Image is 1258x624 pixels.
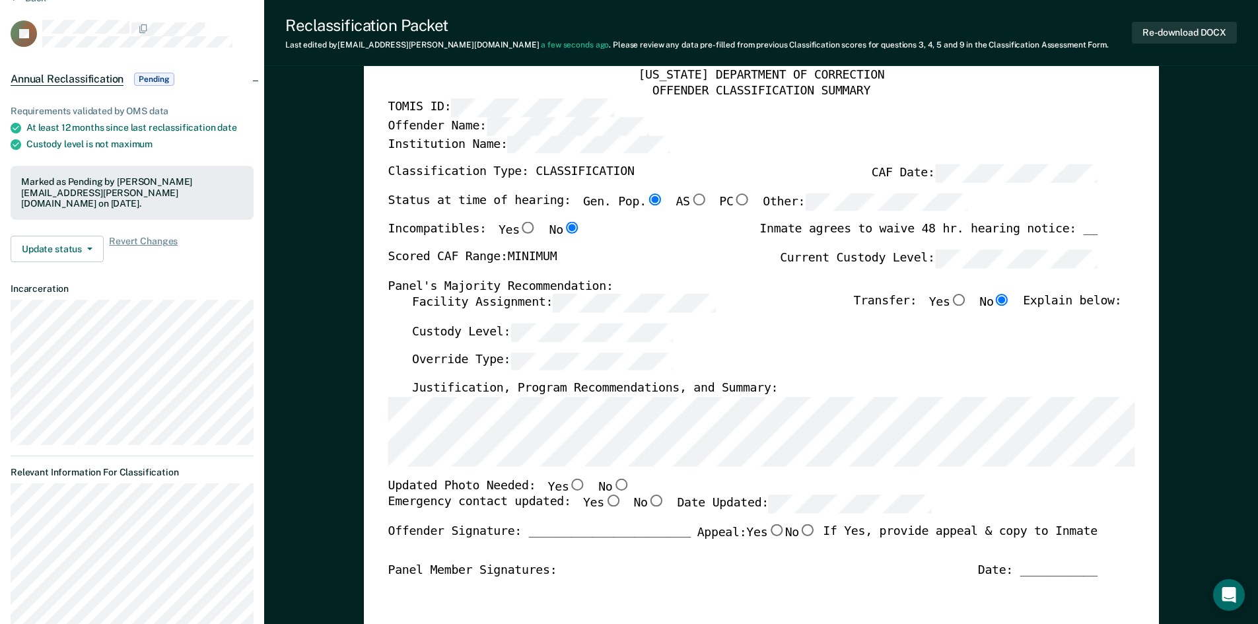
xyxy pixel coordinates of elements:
label: No [785,524,816,541]
span: Annual Reclassification [11,73,123,86]
input: No [993,295,1010,306]
div: Transfer: Explain below: [853,295,1121,324]
dt: Relevant Information For Classification [11,467,254,478]
label: Yes [928,295,967,313]
span: Pending [134,73,174,86]
label: TOMIS ID: [388,99,613,118]
input: Gen. Pop. [646,193,663,205]
label: Offender Name: [388,118,649,136]
input: No [563,222,580,234]
input: Institution Name: [507,135,670,154]
div: Incompatibles: [388,222,580,250]
input: Date Updated: [768,495,930,514]
div: Last edited by [EMAIL_ADDRESS][PERSON_NAME][DOMAIN_NAME] . Please review any data pre-filled from... [285,40,1109,50]
input: Yes [604,495,621,507]
div: Emergency contact updated: [388,495,931,524]
input: No [647,495,664,507]
label: CAF Date: [871,164,1097,183]
label: Date Updated: [677,495,931,514]
div: Offender Signature: _______________________ If Yes, provide appeal & copy to Inmate [388,524,1097,563]
input: Current Custody Level: [934,250,1097,268]
div: Open Intercom Messenger [1213,579,1245,611]
label: Appeal: [697,524,816,552]
label: No [979,295,1011,313]
label: Institution Name: [388,135,670,154]
label: Other: [763,193,967,212]
input: Custody Level: [510,324,673,342]
label: Yes [582,495,621,514]
label: Custody Level: [411,324,673,342]
label: Yes [547,478,586,495]
input: Yes [569,478,586,490]
div: At least 12 months since last reclassification [26,122,254,133]
div: Custody level is not [26,139,254,150]
div: Reclassification Packet [285,16,1109,35]
input: Yes [767,524,785,536]
input: Other: [805,193,967,212]
div: Status at time of hearing: [388,193,967,223]
span: date [217,122,236,133]
div: Inmate agrees to waive 48 hr. hearing notice: __ [759,222,1098,250]
label: Classification Type: CLASSIFICATION [388,164,634,183]
label: Yes [498,222,536,239]
label: PC [719,193,751,212]
label: No [549,222,580,239]
div: Panel Member Signatures: [388,563,557,578]
span: maximum [111,139,153,149]
label: Scored CAF Range: MINIMUM [388,250,557,268]
button: Re-download DOCX [1132,22,1237,44]
label: No [598,478,630,495]
input: PC [733,193,750,205]
input: AS [689,193,707,205]
span: Revert Changes [109,236,178,262]
button: Update status [11,236,104,262]
label: Yes [746,524,785,541]
div: Panel's Majority Recommendation: [388,279,1097,295]
dt: Incarceration [11,283,254,295]
input: Yes [519,222,536,234]
label: Justification, Program Recommendations, and Summary: [411,381,777,397]
div: Updated Photo Needed: [388,478,629,495]
input: Yes [950,295,967,306]
input: No [799,524,816,536]
div: OFFENDER CLASSIFICATION SUMMARY [388,83,1135,99]
div: Date: ___________ [977,563,1097,578]
input: No [612,478,629,490]
label: No [633,495,665,514]
label: Facility Assignment: [411,295,715,313]
div: [US_STATE] DEPARTMENT OF CORRECTION [388,68,1135,84]
label: Override Type: [411,352,673,370]
input: Offender Name: [486,118,648,136]
span: a few seconds ago [541,40,609,50]
input: TOMIS ID: [451,99,613,118]
label: Current Custody Level: [780,250,1098,268]
input: Override Type: [510,352,673,370]
input: Facility Assignment: [553,295,715,313]
label: AS [676,193,707,212]
div: Marked as Pending by [PERSON_NAME][EMAIL_ADDRESS][PERSON_NAME][DOMAIN_NAME] on [DATE]. [21,176,243,209]
label: Gen. Pop. [582,193,663,212]
input: CAF Date: [934,164,1097,183]
div: Requirements validated by OMS data [11,106,254,117]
